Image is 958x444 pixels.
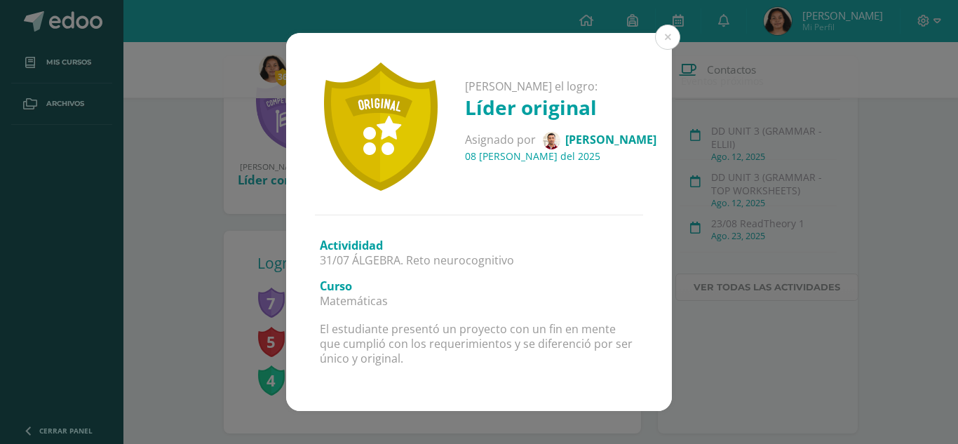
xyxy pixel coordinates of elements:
[465,94,656,121] h1: Líder original
[465,79,656,94] p: [PERSON_NAME] el logro:
[320,294,638,309] p: Matemáticas
[655,25,680,50] button: Close (Esc)
[320,278,638,294] h3: Curso
[320,238,638,253] h3: Activididad
[543,132,560,149] img: 4149e558ab1101527751169f901609b7.png
[465,132,656,149] p: Asignado por
[465,149,656,163] h4: 08 [PERSON_NAME] del 2025
[565,132,656,147] span: [PERSON_NAME]
[320,322,638,365] p: El estudiante presentó un proyecto con un fin en mente que cumplió con los requerimientos y se di...
[320,253,638,268] p: 31/07 ÁLGEBRA. Reto neurocognitivo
